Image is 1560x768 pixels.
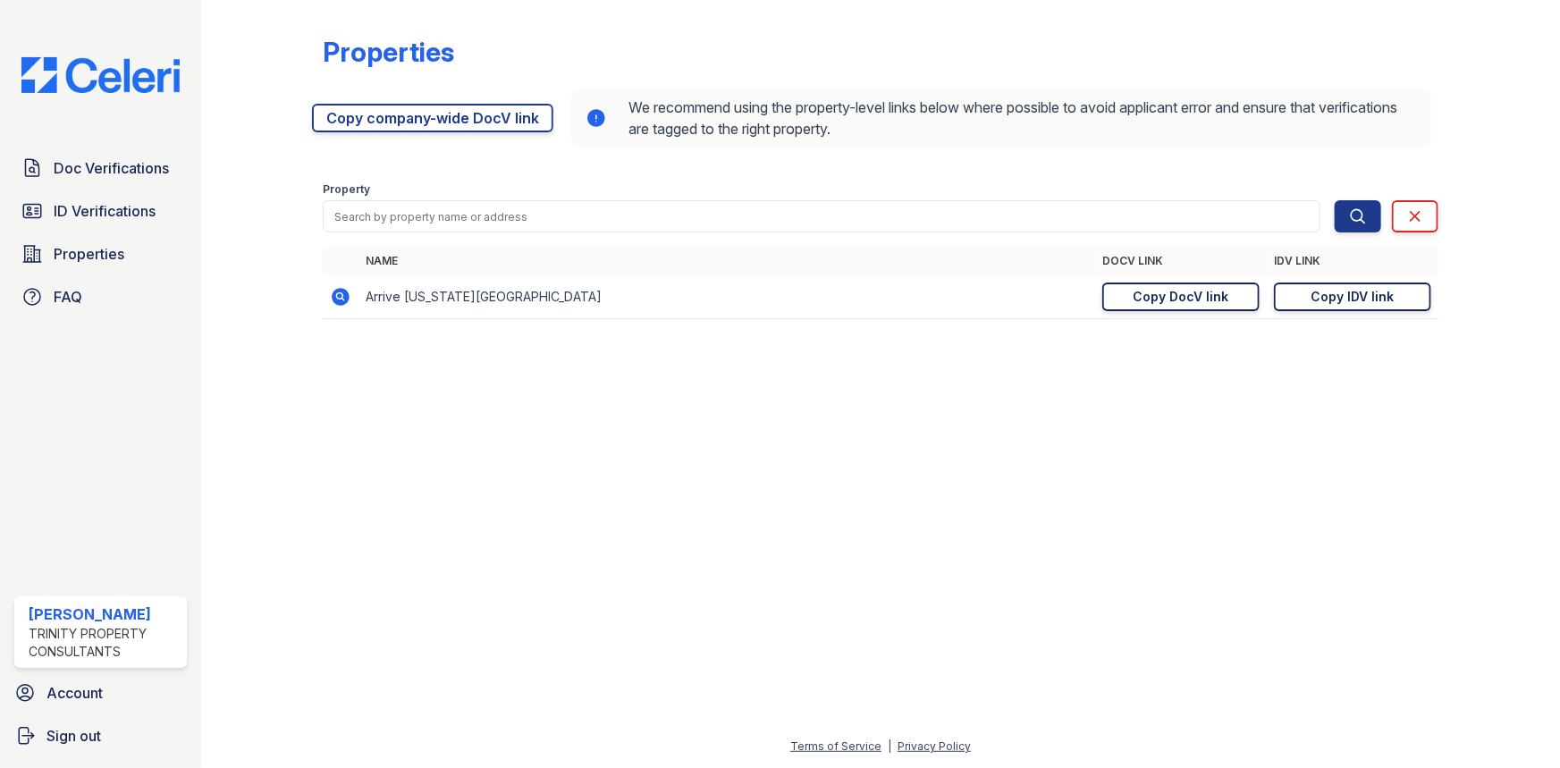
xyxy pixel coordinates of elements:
[1274,283,1431,311] a: Copy IDV link
[14,236,187,272] a: Properties
[54,200,156,222] span: ID Verifications
[1267,247,1438,275] th: IDV Link
[54,157,169,179] span: Doc Verifications
[1311,288,1395,306] div: Copy IDV link
[29,625,180,661] div: Trinity Property Consultants
[46,682,103,704] span: Account
[7,57,194,93] img: CE_Logo_Blue-a8612792a0a2168367f1c8372b55b34899dd931a85d93a1a3d3e32e68fde9ad4.png
[312,104,553,132] a: Copy company-wide DocV link
[898,739,971,753] a: Privacy Policy
[14,150,187,186] a: Doc Verifications
[790,739,881,753] a: Terms of Service
[14,193,187,229] a: ID Verifications
[1095,247,1267,275] th: DocV Link
[888,739,891,753] div: |
[323,182,370,197] label: Property
[7,675,194,711] a: Account
[323,200,1320,232] input: Search by property name or address
[358,247,1095,275] th: Name
[7,718,194,754] a: Sign out
[46,725,101,747] span: Sign out
[1102,283,1260,311] a: Copy DocV link
[358,275,1095,319] td: Arrive [US_STATE][GEOGRAPHIC_DATA]
[29,603,180,625] div: [PERSON_NAME]
[14,279,187,315] a: FAQ
[54,243,124,265] span: Properties
[323,36,454,68] div: Properties
[571,89,1431,147] div: We recommend using the property-level links below where possible to avoid applicant error and ens...
[54,286,82,308] span: FAQ
[1134,288,1229,306] div: Copy DocV link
